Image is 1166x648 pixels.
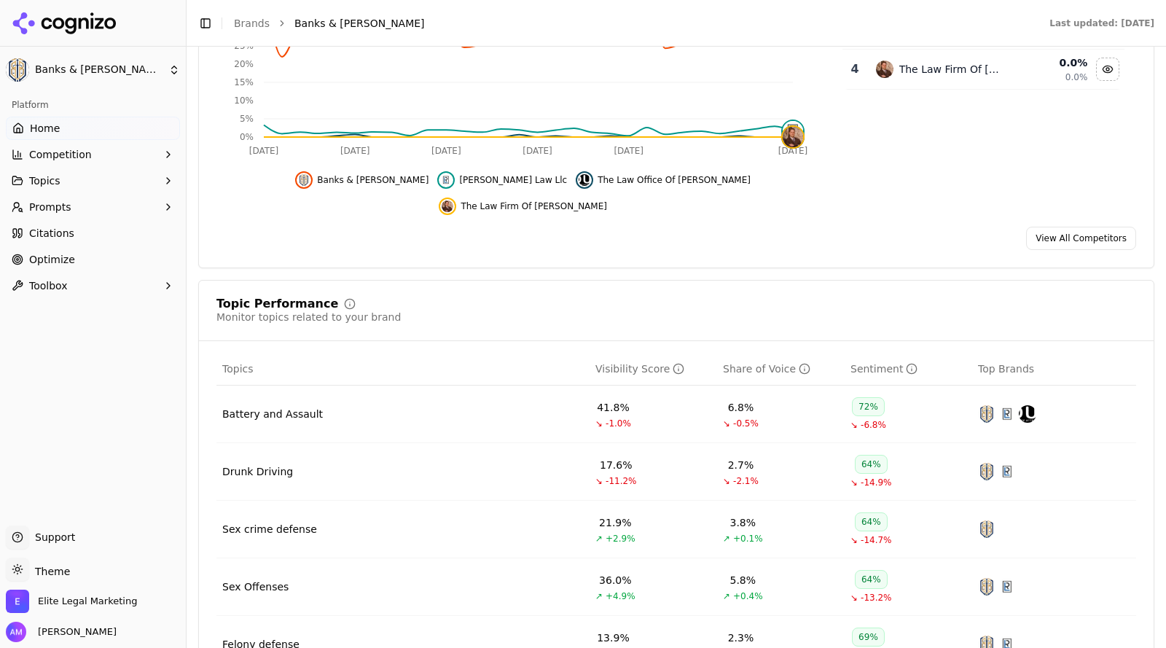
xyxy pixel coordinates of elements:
[6,117,180,140] a: Home
[6,622,26,642] img: Alex Morris
[29,226,74,241] span: Citations
[1049,17,1154,29] div: Last updated: [DATE]
[783,121,803,141] img: rigney law llc
[899,62,1004,77] div: The Law Firm Of [PERSON_NAME]
[29,566,70,577] span: Theme
[728,458,754,472] div: 2.7%
[728,631,754,645] div: 2.3%
[234,41,254,51] tspan: 25%
[855,570,888,589] div: 64%
[850,477,858,488] span: ↘
[6,58,29,82] img: Banks & Brower
[6,169,180,192] button: Topics
[29,147,92,162] span: Competition
[998,578,1016,596] img: rigney law llc
[442,200,453,212] img: the law firm of jesse k sanchez
[600,458,632,472] div: 17.6%
[1016,55,1088,70] div: 0.0 %
[723,590,730,602] span: ↗
[852,397,885,416] div: 72%
[876,60,893,78] img: the law firm of jesse k sanchez
[778,146,808,156] tspan: [DATE]
[855,455,888,474] div: 64%
[6,222,180,245] a: Citations
[523,146,552,156] tspan: [DATE]
[730,573,756,588] div: 5.8%
[222,579,289,594] a: Sex Offenses
[733,590,763,602] span: +0.4%
[6,590,137,613] button: Open organization switcher
[850,362,917,376] div: Sentiment
[6,248,180,271] a: Optimize
[845,353,972,386] th: sentiment
[861,477,891,488] span: -14.9%
[595,418,603,429] span: ↘
[597,400,629,415] div: 41.8%
[848,60,861,78] div: 4
[850,592,858,604] span: ↘
[437,171,567,189] button: Hide rigney law llc data
[38,595,137,608] span: Elite Legal Marketing
[733,475,759,487] span: -2.1%
[595,590,603,602] span: ↗
[222,407,323,421] a: Battery and Assault
[29,200,71,214] span: Prompts
[595,533,603,544] span: ↗
[998,463,1016,480] img: rigney law llc
[298,174,310,186] img: banks & brower
[850,419,858,431] span: ↘
[1019,405,1036,423] img: the law office of jeff cardella
[998,405,1016,423] img: rigney law llc
[340,146,370,156] tspan: [DATE]
[783,127,803,147] img: the law firm of jesse k sanchez
[599,573,631,588] div: 36.0%
[216,353,590,386] th: Topics
[733,418,759,429] span: -0.5%
[6,622,117,642] button: Open user button
[723,533,730,544] span: ↗
[29,278,68,293] span: Toolbox
[30,121,60,136] span: Home
[598,174,751,186] span: The Law Office Of [PERSON_NAME]
[723,418,730,429] span: ↘
[234,59,254,69] tspan: 20%
[6,143,180,166] button: Competition
[6,195,180,219] button: Prompts
[850,534,858,546] span: ↘
[861,592,891,604] span: -13.2%
[1026,227,1136,250] a: View All Competitors
[440,174,452,186] img: rigney law llc
[861,419,886,431] span: -6.8%
[1096,58,1119,81] button: Hide the law firm of jesse k sanchez data
[978,405,995,423] img: banks & brower
[606,590,635,602] span: +4.9%
[222,464,293,479] a: Drunk Driving
[978,578,995,596] img: banks & brower
[222,522,317,536] div: Sex crime defense
[723,475,730,487] span: ↘
[978,362,1034,376] span: Top Brands
[723,362,810,376] div: Share of Voice
[599,515,631,530] div: 21.9%
[6,274,180,297] button: Toolbox
[733,533,763,544] span: +0.1%
[606,418,631,429] span: -1.0%
[576,171,751,189] button: Hide the law office of jeff cardella data
[597,631,629,645] div: 13.9%
[728,400,754,415] div: 6.8%
[294,16,425,31] span: Banks & [PERSON_NAME]
[717,353,845,386] th: shareOfVoice
[431,146,461,156] tspan: [DATE]
[459,174,567,186] span: [PERSON_NAME] Law Llc
[240,114,254,124] tspan: 5%
[595,362,684,376] div: Visibility Score
[240,132,254,142] tspan: 0%
[216,310,401,324] div: Monitor topics related to your brand
[590,353,717,386] th: visibilityScore
[842,50,1124,90] tr: 4the law firm of jesse k sanchezThe Law Firm Of [PERSON_NAME]0.0%0.0%Hide the law firm of jesse k...
[595,475,603,487] span: ↘
[861,534,891,546] span: -14.7%
[317,174,429,186] span: Banks & [PERSON_NAME]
